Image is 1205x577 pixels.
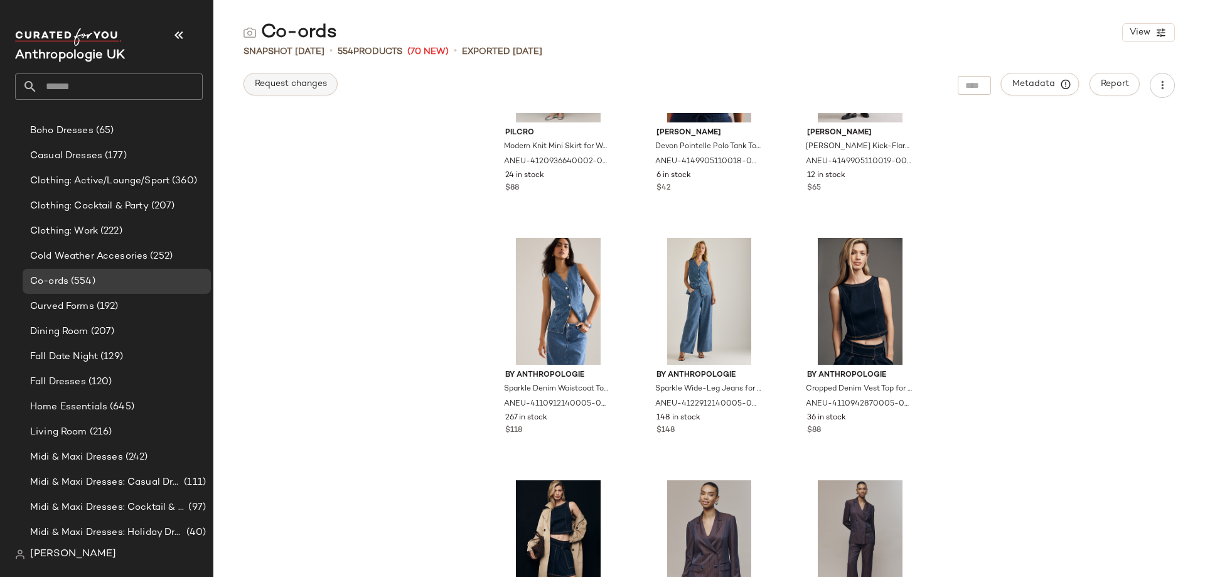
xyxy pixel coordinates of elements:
[495,238,621,365] img: 4110912140005_093_e
[30,124,94,138] span: Boho Dresses
[98,224,122,239] span: (222)
[86,375,112,389] span: (120)
[505,170,544,181] span: 24 in stock
[806,399,912,410] span: ANEU-4110942870005-000-091
[186,500,206,515] span: (97)
[807,127,913,139] span: [PERSON_NAME]
[15,49,125,62] span: Current Company Name
[30,174,169,188] span: Clothing: Active/Lounge/Sport
[94,299,119,314] span: (192)
[656,413,700,424] span: 148 in stock
[655,156,761,168] span: ANEU-4149905110018-000-041
[1012,78,1069,90] span: Metadata
[1122,23,1175,42] button: View
[505,413,547,424] span: 267 in stock
[1001,73,1079,95] button: Metadata
[505,127,611,139] span: Pilcro
[30,350,98,364] span: Fall Date Night
[656,127,763,139] span: [PERSON_NAME]
[147,249,173,264] span: (252)
[184,526,206,540] span: (40)
[30,274,68,289] span: Co-ords
[656,370,763,381] span: By Anthropologie
[505,370,611,381] span: By Anthropologie
[504,384,610,395] span: Sparkle Denim Waistcoat Top for Women in Blue, Cotton, Size Uk 10 by Anthropologie
[655,141,761,153] span: Devon Pointelle Polo Tank Top for Women in Blue, Cotton, Size Uk 16 by [PERSON_NAME] at Anthropol...
[806,141,912,153] span: [PERSON_NAME] Kick-Flare Joggers Pants in Blue, Polyester/Cotton, Size Uk 10 by [PERSON_NAME] at ...
[30,450,123,465] span: Midi & Maxi Dresses
[254,79,327,89] span: Request changes
[30,547,116,562] span: [PERSON_NAME]
[407,45,449,58] span: (70 New)
[807,170,845,181] span: 12 in stock
[94,124,114,138] span: (65)
[244,73,338,95] button: Request changes
[338,45,402,58] div: Products
[30,224,98,239] span: Clothing: Work
[107,400,134,414] span: (645)
[807,183,821,194] span: $65
[30,526,184,540] span: Midi & Maxi Dresses: Holiday Dresses
[807,425,821,436] span: $88
[30,500,186,515] span: Midi & Maxi Dresses: Cocktail & Party
[30,199,149,213] span: Clothing: Cocktail & Party
[15,549,25,559] img: svg%3e
[30,149,102,163] span: Casual Dresses
[244,20,337,45] div: Co-ords
[244,45,324,58] span: Snapshot [DATE]
[338,47,353,57] span: 554
[102,149,127,163] span: (177)
[504,399,610,410] span: ANEU-4110912140005-000-093
[656,183,671,194] span: $42
[30,325,88,339] span: Dining Room
[15,28,122,46] img: cfy_white_logo.C9jOOHJF.svg
[98,350,123,364] span: (129)
[181,475,206,490] span: (111)
[87,425,112,439] span: (216)
[806,384,912,395] span: Cropped Denim Vest Top for Women in Blue, Cotton/Elastane/Lyocell, Size XS by Anthropologie
[88,325,115,339] span: (207)
[807,413,846,424] span: 36 in stock
[505,183,519,194] span: $88
[1090,73,1140,95] button: Report
[505,425,522,436] span: $118
[806,156,912,168] span: ANEU-4149905110019-000-041
[655,399,761,410] span: ANEU-4122912140005-000-093
[504,156,610,168] span: ANEU-4120936640002-000-001
[1129,28,1150,38] span: View
[1100,79,1129,89] span: Report
[656,170,691,181] span: 6 in stock
[30,375,86,389] span: Fall Dresses
[149,199,175,213] span: (207)
[30,400,107,414] span: Home Essentials
[30,475,181,490] span: Midi & Maxi Dresses: Casual Dresses
[244,26,256,39] img: svg%3e
[329,44,333,59] span: •
[30,425,87,439] span: Living Room
[462,45,542,58] p: Exported [DATE]
[807,370,913,381] span: By Anthropologie
[454,44,457,59] span: •
[68,274,95,289] span: (554)
[655,384,761,395] span: Sparkle Wide-Leg Jeans for Women in Blue, Cotton, Size 32 by Anthropologie
[656,425,675,436] span: $148
[30,299,94,314] span: Curved Forms
[30,249,147,264] span: Cold Weather Accesories
[797,238,923,365] img: 4110942870005_091_b2
[504,141,610,153] span: Modern Knit Mini Skirt for Women in Black, Polyester/Polyamide/Viscose, Size Medium by Pilcro at ...
[646,238,773,365] img: 4122912140005_093_e
[123,450,148,465] span: (242)
[169,174,197,188] span: (360)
